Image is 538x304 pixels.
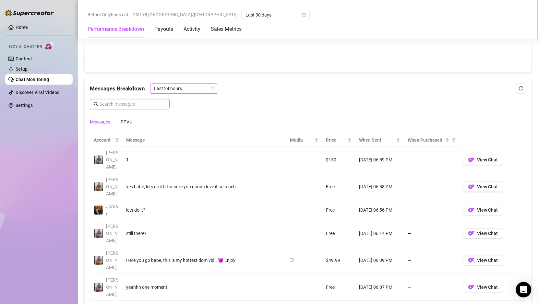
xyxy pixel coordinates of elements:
[322,146,355,173] td: $150
[355,274,404,301] td: [DATE] 06:07 PM
[106,224,118,243] span: [PERSON_NAME]
[295,257,297,263] div: 1
[126,156,282,163] div: 1
[16,25,28,30] a: Home
[355,146,404,173] td: [DATE] 06:59 PM
[322,247,355,274] td: $49.99
[463,205,503,215] button: OFView Chat
[16,66,28,72] a: Setup
[477,285,498,290] span: View Chat
[322,173,355,200] td: Free
[132,10,238,19] span: GMT+8 [GEOGRAPHIC_DATA]/[GEOGRAPHIC_DATA]
[404,134,459,146] th: When Purchased
[154,25,173,33] div: Payouts
[452,138,456,142] span: filter
[451,135,457,145] span: filter
[322,220,355,247] td: Free
[468,183,475,190] img: OF
[404,247,459,274] td: —
[516,282,532,298] div: Open Intercom Messenger
[290,136,313,144] span: Media
[463,259,503,264] a: OFView Chat
[322,200,355,220] td: Free
[94,136,113,144] span: Account
[44,41,54,51] img: AI Chatter
[94,229,103,238] img: John
[463,255,503,265] button: OFView Chat
[5,10,54,16] img: logo-BBDzfeDw.svg
[463,186,503,191] a: OFView Chat
[322,274,355,301] td: Free
[355,247,404,274] td: [DATE] 06:09 PM
[477,184,498,189] span: View Chat
[468,157,475,163] img: OF
[88,25,144,33] div: Performance Breakdown
[463,181,503,192] button: OFView Chat
[355,200,404,220] td: [DATE] 06:56 PM
[463,209,503,214] a: OFView Chat
[404,220,459,247] td: —
[94,283,103,292] img: John
[477,258,498,263] span: View Chat
[463,232,503,238] a: OFView Chat
[463,286,503,291] a: OFView Chat
[106,251,118,270] span: [PERSON_NAME]
[468,207,475,213] img: OF
[359,136,395,144] span: When Sent
[16,90,59,95] a: Discover Viral Videos
[126,206,282,214] div: lets do it?
[90,118,110,125] div: Messages
[404,274,459,301] td: —
[355,220,404,247] td: [DATE] 06:14 PM
[322,134,355,146] th: Price
[121,118,132,125] div: PPVs
[519,86,523,90] span: reload
[355,173,404,200] td: [DATE] 06:58 PM
[94,205,103,215] img: Jordan
[16,103,33,108] a: Settings
[404,173,459,200] td: —
[114,135,120,145] span: filter
[477,231,498,236] span: View Chat
[355,134,404,146] th: When Sent
[115,138,119,142] span: filter
[126,257,282,264] div: Here you go babe, this is my hottest dom vid.. 😈 Enjoy
[477,207,498,213] span: View Chat
[126,230,282,237] div: still there?
[245,10,306,20] span: Last 30 days
[94,182,103,191] img: John
[90,83,526,94] div: Messages Breakdown
[468,284,475,290] img: OF
[302,13,306,17] span: calendar
[290,258,294,262] span: video-camera
[184,25,200,33] div: Activity
[88,10,128,19] span: Before OnlyFans cut
[94,155,103,164] img: John
[404,200,459,220] td: —
[16,56,32,61] a: Content
[154,84,214,93] span: Last 24 hours
[211,25,242,33] div: Sales Metrics
[211,87,215,90] span: calendar
[106,204,118,216] span: Jordan
[286,134,322,146] th: Media
[126,183,282,190] div: yes babe, lets do ittt for sure you gonna love it so much
[106,277,118,297] span: [PERSON_NAME]
[94,256,103,265] img: John
[106,150,118,170] span: [PERSON_NAME]
[408,136,444,144] span: When Purchased
[468,230,475,237] img: OF
[122,134,286,146] th: Message
[106,177,118,196] span: [PERSON_NAME]
[463,228,503,239] button: OFView Chat
[100,100,166,108] input: Search messages
[9,44,42,50] span: Izzy AI Chatter
[326,136,346,144] span: Price
[16,77,49,82] a: Chat Monitoring
[126,284,282,291] div: yeahhh one moment
[463,159,503,164] a: OFView Chat
[404,146,459,173] td: —
[477,157,498,162] span: View Chat
[463,282,503,292] button: OFView Chat
[463,155,503,165] button: OFView Chat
